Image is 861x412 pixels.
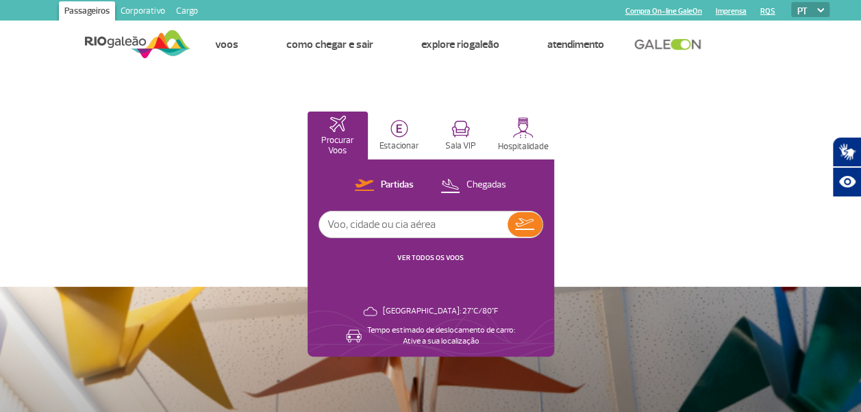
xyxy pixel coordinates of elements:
[451,120,470,138] img: vipRoom.svg
[436,177,510,194] button: Chegadas
[59,1,115,23] a: Passageiros
[512,117,534,138] img: hospitality.svg
[625,7,702,16] a: Compra On-line GaleOn
[466,179,506,192] p: Chegadas
[716,7,747,16] a: Imprensa
[390,120,408,138] img: carParkingHome.svg
[314,136,361,156] p: Procurar Voos
[383,306,498,317] p: [GEOGRAPHIC_DATA]: 27°C/80°F
[832,167,861,197] button: Abrir recursos assistivos.
[421,38,499,51] a: Explore RIOgaleão
[171,1,203,23] a: Cargo
[329,116,346,132] img: airplaneHomeActive.svg
[308,112,368,159] button: Procurar Voos
[832,137,861,167] button: Abrir tradutor de língua de sinais.
[369,112,429,159] button: Estacionar
[351,177,418,194] button: Partidas
[379,141,419,151] p: Estacionar
[397,253,464,262] a: VER TODOS OS VOOS
[498,142,549,152] p: Hospitalidade
[393,253,468,263] button: VER TODOS OS VOOS
[832,137,861,197] div: Plugin de acessibilidade da Hand Talk.
[214,38,238,51] a: Voos
[492,112,554,159] button: Hospitalidade
[286,38,373,51] a: Como chegar e sair
[115,1,171,23] a: Corporativo
[381,179,414,192] p: Partidas
[760,7,775,16] a: RQS
[367,325,515,347] p: Tempo estimado de deslocamento de carro: Ative a sua localização
[547,38,603,51] a: Atendimento
[431,112,491,159] button: Sala VIP
[445,141,476,151] p: Sala VIP
[319,211,508,237] input: Voo, cidade ou cia aérea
